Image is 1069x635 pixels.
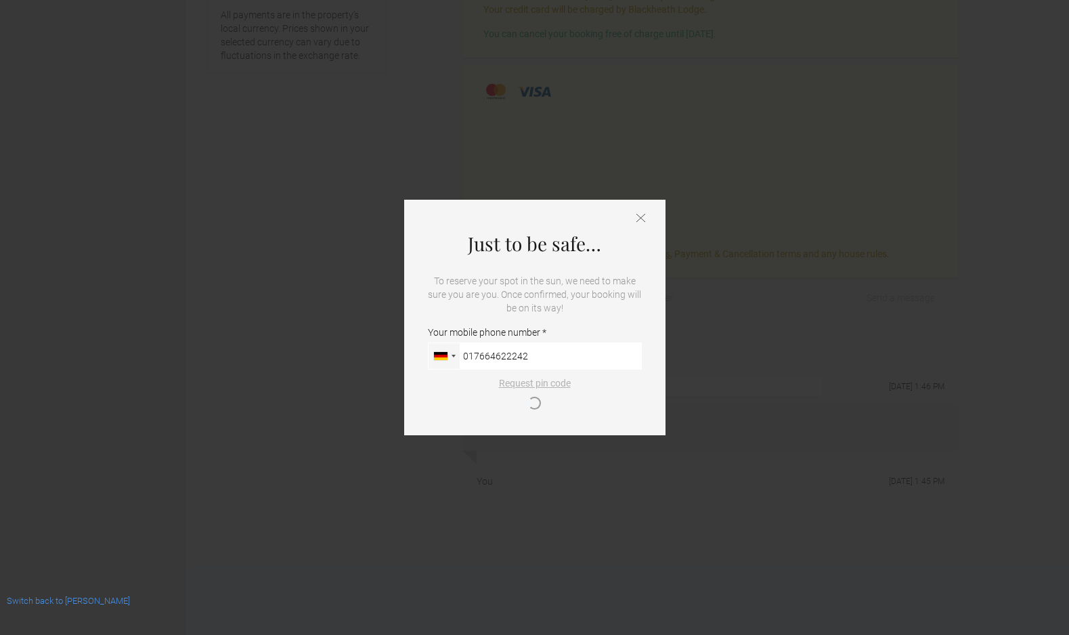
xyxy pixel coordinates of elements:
span: Your mobile phone number [428,326,546,339]
input: Your mobile phone number [428,343,642,370]
div: Germany (Deutschland): +49 [429,343,460,369]
button: Close [636,213,645,225]
p: To reserve your spot in the sun, we need to make sure you are you. Once confirmed, your booking w... [428,274,642,315]
h4: Just to be safe… [428,234,642,254]
button: Request pin code [491,376,579,410]
a: Switch back to [PERSON_NAME] [7,596,130,606]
